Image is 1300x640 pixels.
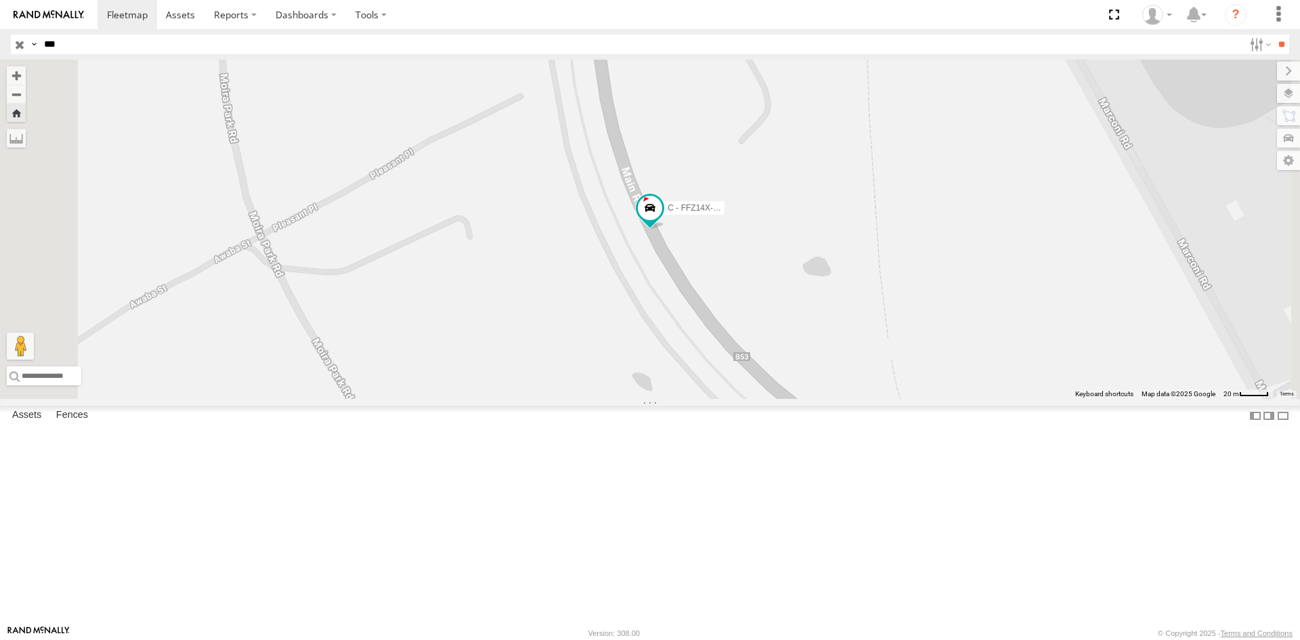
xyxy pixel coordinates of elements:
[1142,390,1215,398] span: Map data ©2025 Google
[7,333,34,360] button: Drag Pegman onto the map to open Street View
[668,202,782,212] span: C - FFZ14X- [PERSON_NAME]
[1277,151,1300,170] label: Map Settings
[1219,389,1273,399] button: Map scale: 20 m per 40 pixels
[1249,406,1262,425] label: Dock Summary Table to the Left
[1075,389,1133,399] button: Keyboard shortcuts
[7,104,26,122] button: Zoom Home
[7,85,26,104] button: Zoom out
[1223,390,1239,398] span: 20 m
[588,629,640,637] div: Version: 308.00
[1137,5,1177,25] div: Tye Clark
[1244,35,1274,54] label: Search Filter Options
[7,626,70,640] a: Visit our Website
[14,10,84,20] img: rand-logo.svg
[7,66,26,85] button: Zoom in
[1280,391,1294,397] a: Terms (opens in new tab)
[1158,629,1293,637] div: © Copyright 2025 -
[49,406,95,425] label: Fences
[1221,629,1293,637] a: Terms and Conditions
[1262,406,1276,425] label: Dock Summary Table to the Right
[1276,406,1290,425] label: Hide Summary Table
[28,35,39,54] label: Search Query
[5,406,48,425] label: Assets
[1225,4,1247,26] i: ?
[7,129,26,148] label: Measure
